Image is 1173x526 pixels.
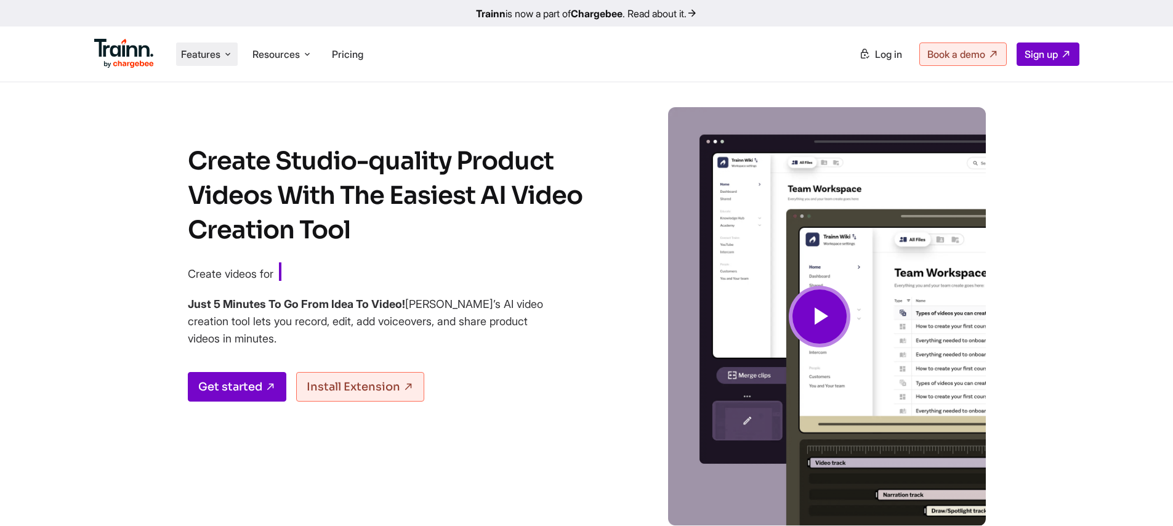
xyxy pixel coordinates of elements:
[653,107,986,526] img: Video creation | Trainn
[188,144,607,248] h1: Create Studio-quality Product Videos With The Easiest AI Video Creation Tool
[188,296,545,347] h4: [PERSON_NAME]’s AI video creation tool lets you record, edit, add voiceovers, and share product v...
[919,42,1007,66] a: Book a demo
[188,267,273,280] span: Create videos for
[94,39,155,68] img: Trainn Logo
[476,7,506,20] b: Trainn
[1017,42,1079,66] a: Sign up
[571,7,623,20] b: Chargebee
[252,47,300,61] span: Resources
[927,48,985,60] span: Book a demo
[875,48,902,60] span: Log in
[1025,48,1058,60] span: Sign up
[332,48,363,60] a: Pricing
[188,297,405,310] b: Just 5 Minutes To Go From Idea To Video!
[279,262,448,283] span: Customer Education
[1111,467,1173,526] iframe: Chat Widget
[296,372,424,402] a: Install Extension
[852,43,909,65] a: Log in
[188,372,286,402] a: Get started
[181,47,220,61] span: Features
